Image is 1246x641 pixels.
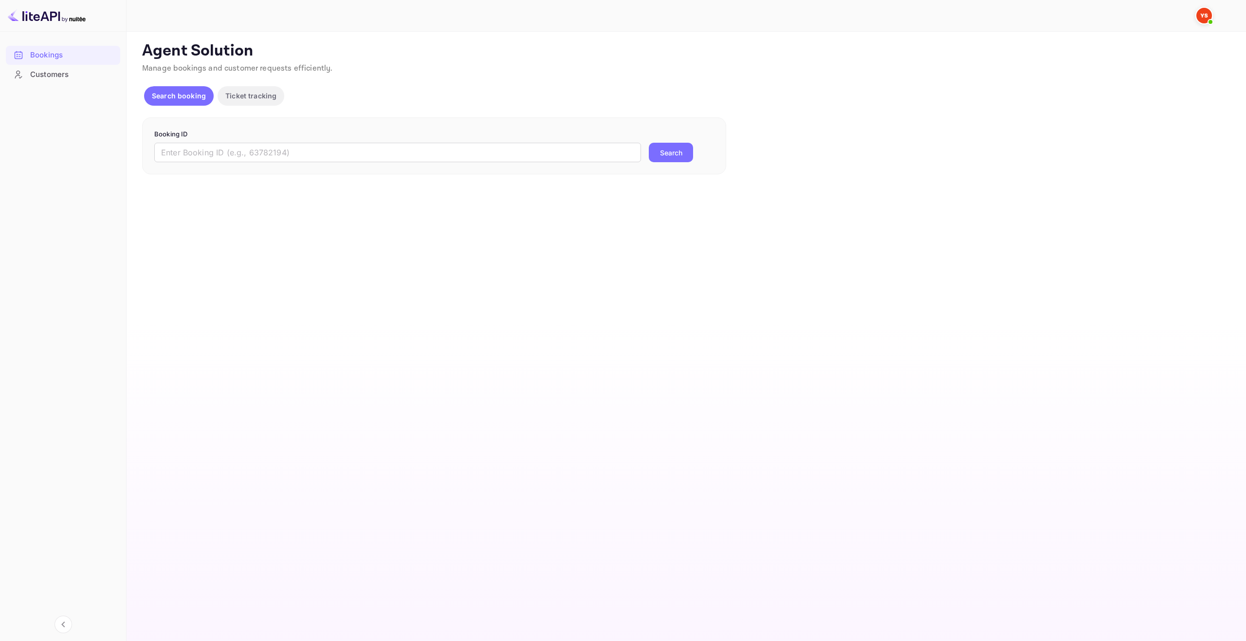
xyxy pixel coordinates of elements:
img: Yandex Support [1196,8,1212,23]
input: Enter Booking ID (e.g., 63782194) [154,143,641,162]
div: Bookings [6,46,120,65]
button: Search [649,143,693,162]
p: Booking ID [154,130,714,139]
p: Agent Solution [142,41,1228,61]
div: Customers [30,69,115,80]
p: Search booking [152,91,206,101]
a: Bookings [6,46,120,64]
button: Collapse navigation [55,616,72,633]
div: Bookings [30,50,115,61]
p: Ticket tracking [225,91,276,101]
a: Customers [6,65,120,83]
span: Manage bookings and customer requests efficiently. [142,63,333,74]
img: LiteAPI logo [8,8,86,23]
div: Customers [6,65,120,84]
